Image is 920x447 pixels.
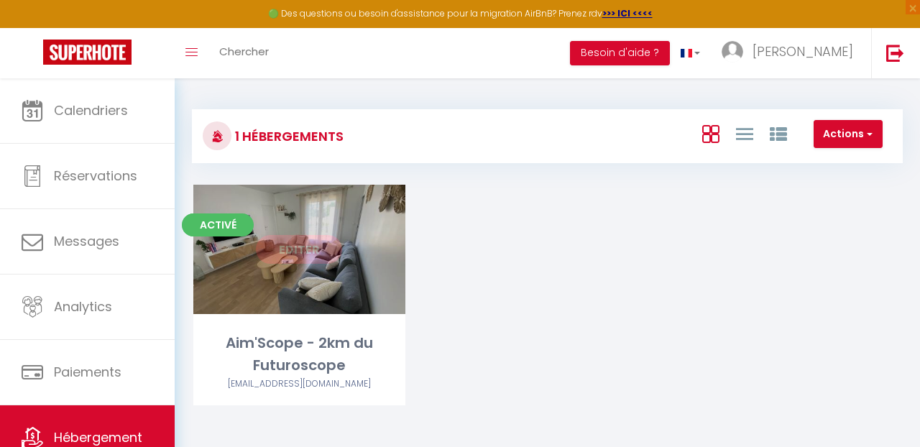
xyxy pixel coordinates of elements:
span: Messages [54,232,119,250]
img: Super Booking [43,40,132,65]
span: Activé [182,213,254,236]
span: Paiements [54,363,121,381]
img: ... [722,41,743,63]
span: [PERSON_NAME] [753,42,853,60]
a: Editer [256,235,342,264]
img: logout [886,44,904,62]
span: Chercher [219,44,269,59]
div: Airbnb [193,377,405,391]
button: Actions [814,120,883,149]
span: Calendriers [54,101,128,119]
span: Réservations [54,167,137,185]
span: Analytics [54,298,112,315]
a: Vue en Liste [736,121,753,145]
a: ... [PERSON_NAME] [711,28,871,78]
a: Vue en Box [702,121,719,145]
a: Chercher [208,28,280,78]
span: Hébergement [54,428,142,446]
div: Aim'Scope - 2km du Futuroscope [193,332,405,377]
a: Vue par Groupe [770,121,787,145]
h3: 1 Hébergements [231,120,344,152]
button: Besoin d'aide ? [570,41,670,65]
a: >>> ICI <<<< [602,7,653,19]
